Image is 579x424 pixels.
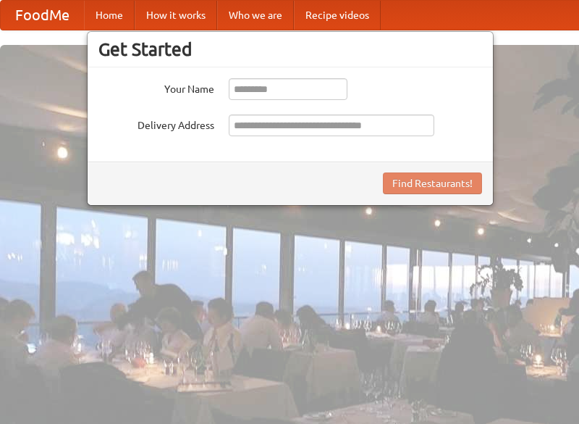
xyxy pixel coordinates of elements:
label: Delivery Address [98,115,214,133]
button: Find Restaurants! [383,172,482,194]
a: How it works [135,1,217,30]
a: Recipe videos [294,1,381,30]
a: Home [84,1,135,30]
h3: Get Started [98,38,482,60]
label: Your Name [98,78,214,96]
a: Who we are [217,1,294,30]
a: FoodMe [1,1,84,30]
